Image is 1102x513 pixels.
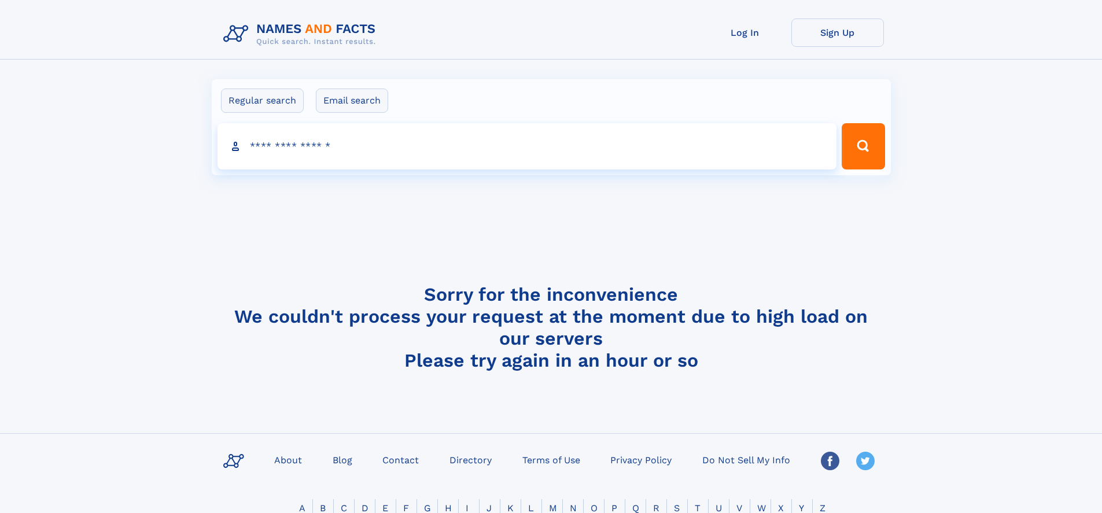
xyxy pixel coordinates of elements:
a: Log In [699,19,791,47]
a: Do Not Sell My Info [698,451,795,468]
a: About [270,451,307,468]
img: Facebook [821,452,839,470]
h4: Sorry for the inconvenience We couldn't process your request at the moment due to high load on ou... [219,283,884,371]
a: Contact [378,451,423,468]
a: Terms of Use [518,451,585,468]
label: Regular search [221,88,304,113]
a: Directory [445,451,496,468]
label: Email search [316,88,388,113]
img: Twitter [856,452,875,470]
button: Search Button [842,123,884,169]
a: Privacy Policy [606,451,676,468]
img: Logo Names and Facts [219,19,385,50]
a: Sign Up [791,19,884,47]
input: search input [218,123,837,169]
a: Blog [328,451,357,468]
